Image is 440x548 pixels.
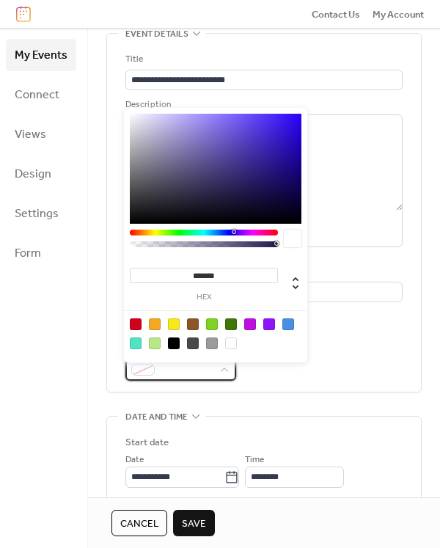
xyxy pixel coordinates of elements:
[15,242,41,266] span: Form
[15,123,46,147] span: Views
[149,337,161,349] div: #B8E986
[125,27,188,42] span: Event details
[125,98,400,112] div: Description
[312,7,360,22] span: Contact Us
[130,293,278,302] label: hex
[16,6,31,22] img: logo
[6,39,76,71] a: My Events
[282,318,294,330] div: #4A90E2
[120,516,158,531] span: Cancel
[125,409,188,424] span: Date and time
[206,337,218,349] div: #9B9B9B
[130,337,142,349] div: #50E3C2
[225,318,237,330] div: #417505
[182,516,206,531] span: Save
[173,510,215,536] button: Save
[6,78,76,111] a: Connect
[168,318,180,330] div: #F8E71C
[225,337,237,349] div: #FFFFFF
[187,337,199,349] div: #4A4A4A
[245,453,264,467] span: Time
[15,84,59,107] span: Connect
[6,197,76,230] a: Settings
[312,7,360,21] a: Contact Us
[6,237,76,269] a: Form
[187,318,199,330] div: #8B572A
[6,158,76,190] a: Design
[125,435,169,450] div: Start date
[373,7,424,22] span: My Account
[130,318,142,330] div: #D0021B
[15,163,51,186] span: Design
[206,318,218,330] div: #7ED321
[15,44,67,67] span: My Events
[244,318,256,330] div: #BD10E0
[15,202,59,226] span: Settings
[111,510,167,536] button: Cancel
[125,52,400,67] div: Title
[149,318,161,330] div: #F5A623
[263,318,275,330] div: #9013FE
[168,337,180,349] div: #000000
[373,7,424,21] a: My Account
[125,453,144,467] span: Date
[6,118,76,150] a: Views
